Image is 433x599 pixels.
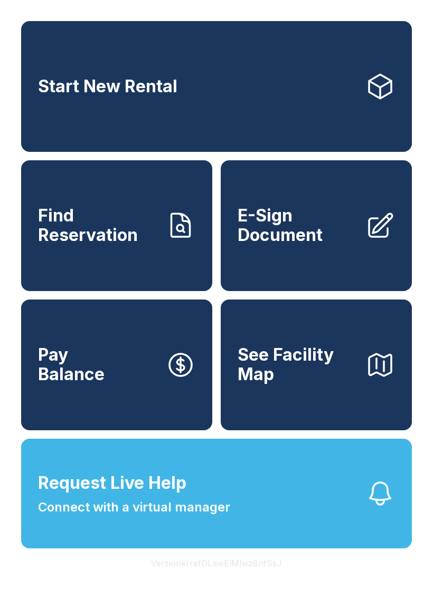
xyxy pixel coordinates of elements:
span: Pay Balance [38,345,105,384]
span: See Facility Map [238,345,357,384]
span: Connect with a virtual manager [38,498,230,517]
span: Start New Rental [38,77,177,96]
a: E-Sign Document [221,160,412,291]
button: See Facility Map [221,299,412,430]
span: Request Live Help [38,470,186,496]
span: Find Reservation [38,206,157,245]
a: Find Reservation [21,160,212,291]
button: VersionkrrefDLawElMlwz8nfSsJ [143,548,290,578]
a: Start New Rental [21,21,412,152]
button: Request Live HelpConnect with a virtual manager [21,439,412,548]
button: PayBalance [21,299,212,430]
span: E-Sign Document [238,206,357,245]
